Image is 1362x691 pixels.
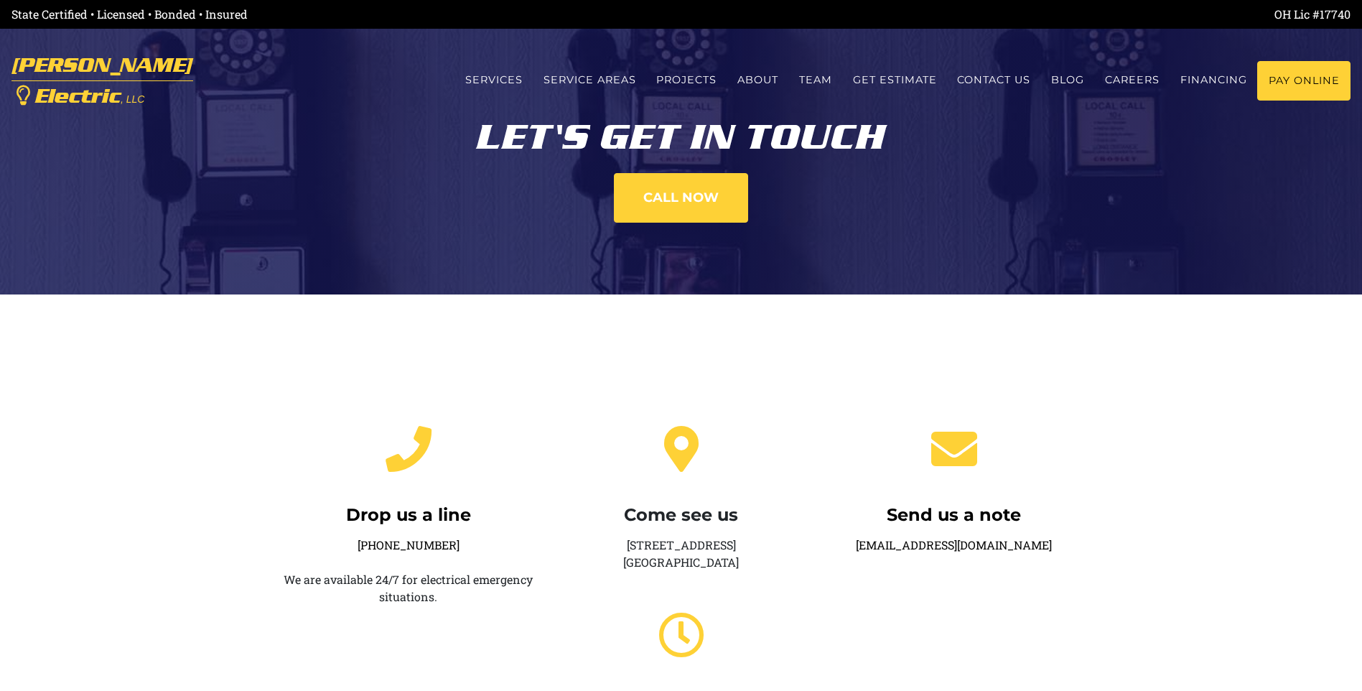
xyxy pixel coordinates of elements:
[533,61,646,99] a: Service Areas
[11,6,681,23] div: State Certified • Licensed • Bonded • Insured
[727,61,789,99] a: About
[947,61,1041,99] a: Contact us
[1257,61,1351,101] a: Pay Online
[842,61,947,99] a: Get estimate
[121,93,144,105] span: , LLC
[646,61,727,99] a: Projects
[829,439,1080,552] a: Send us a note[EMAIL_ADDRESS][DOMAIN_NAME]
[556,505,807,526] h4: Come see us
[11,47,193,115] a: [PERSON_NAME] Electric, LLC
[829,505,1080,526] h4: Send us a note
[1041,61,1095,99] a: Blog
[789,61,843,99] a: Team
[283,439,534,552] a: Drop us a line[PHONE_NUMBER]
[283,108,1080,155] div: Let's get in touch
[614,173,748,223] a: Call now
[283,505,534,526] h4: Drop us a line
[454,61,533,99] a: Services
[1170,61,1257,99] a: Financing
[1095,61,1170,99] a: Careers
[681,6,1351,23] div: OH Lic #17740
